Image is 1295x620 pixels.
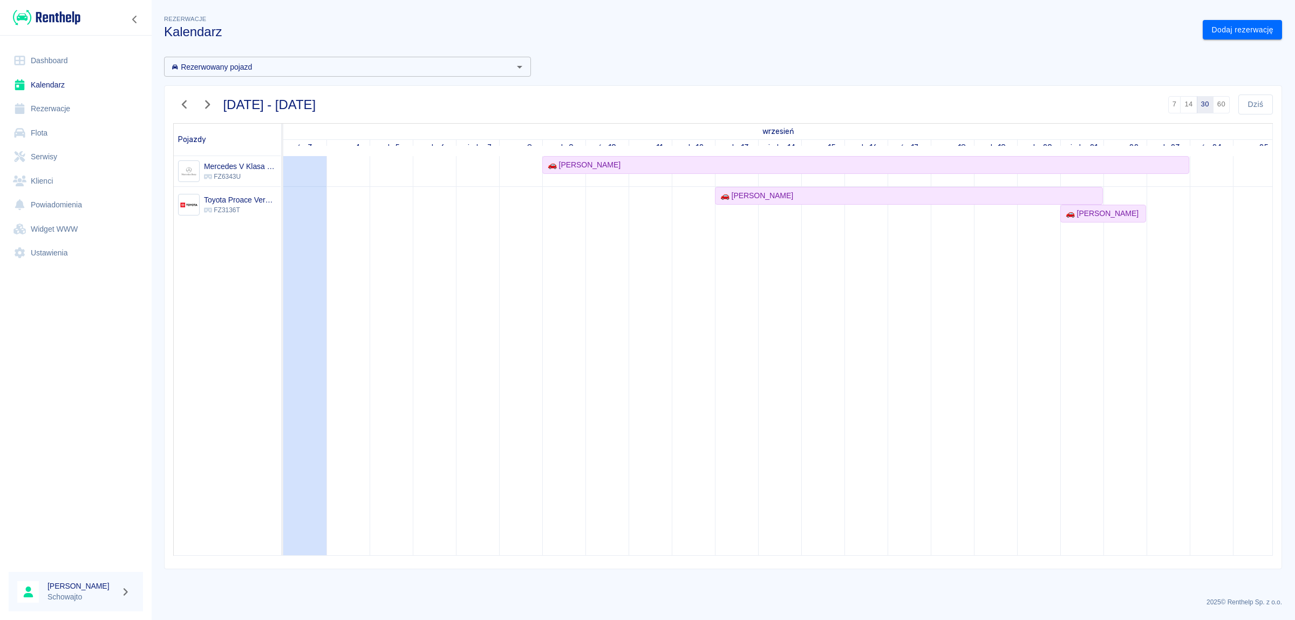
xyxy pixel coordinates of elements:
a: 23 września 2025 [1154,140,1183,156]
a: 15 września 2025 [807,140,839,156]
span: Rezerwacje [164,16,206,22]
h3: [DATE] - [DATE] [223,97,316,112]
a: 10 września 2025 [595,140,619,156]
a: 12 września 2025 [680,140,707,156]
h6: [PERSON_NAME] [47,581,117,591]
a: Dashboard [9,49,143,73]
div: 🚗 [PERSON_NAME] [1061,208,1139,219]
img: Image [180,196,197,214]
a: 24 września 2025 [1198,140,1224,156]
button: 14 dni [1180,96,1197,113]
span: Pojazdy [178,135,206,144]
a: 8 września 2025 [507,140,535,156]
a: 3 września 2025 [294,140,315,156]
a: 18 września 2025 [936,140,969,156]
div: 🚗 [PERSON_NAME] [543,159,621,171]
a: 6 września 2025 [421,140,448,156]
h3: Kalendarz [164,24,1194,39]
a: 5 września 2025 [380,140,403,156]
a: Dodaj rezerwację [1203,20,1282,40]
a: 3 września 2025 [760,124,796,139]
button: Dziś [1238,95,1273,114]
a: 4 września 2025 [333,140,363,156]
a: Rezerwacje [9,97,143,121]
a: 22 września 2025 [1109,140,1142,156]
a: 20 września 2025 [1023,140,1055,156]
button: Zwiń nawigację [127,12,143,26]
a: 14 września 2025 [761,140,799,156]
div: 🚗 [PERSON_NAME] [716,190,793,201]
a: 7 września 2025 [461,140,494,156]
button: 30 dni [1197,96,1214,113]
a: 21 września 2025 [1064,140,1101,156]
button: 60 dni [1213,96,1230,113]
a: Ustawienia [9,241,143,265]
a: 17 września 2025 [897,140,921,156]
p: FZ3136T [204,205,276,215]
a: 16 września 2025 [852,140,880,156]
a: Klienci [9,169,143,193]
a: Flota [9,121,143,145]
a: 11 września 2025 [635,140,666,156]
a: Kalendarz [9,73,143,97]
h6: Mercedes V Klasa 239KM 4-Matic Aut. [204,161,276,172]
a: Serwisy [9,145,143,169]
p: Schowajto [47,591,117,603]
a: Widget WWW [9,217,143,241]
img: Renthelp logo [13,9,80,26]
h6: Toyota Proace Verso VIP aut. 177KM [204,194,276,205]
p: 2025 © Renthelp Sp. z o.o. [164,597,1282,607]
p: FZ6343U [204,172,276,181]
button: Otwórz [512,59,527,75]
a: 9 września 2025 [551,140,576,156]
a: Powiadomienia [9,193,143,217]
a: 13 września 2025 [721,140,752,156]
img: Image [180,163,197,180]
a: 19 września 2025 [983,140,1009,156]
a: 25 września 2025 [1238,140,1272,156]
button: 7 dni [1168,96,1181,113]
a: Renthelp logo [9,9,80,26]
input: Wyszukaj i wybierz pojazdy... [167,60,510,73]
